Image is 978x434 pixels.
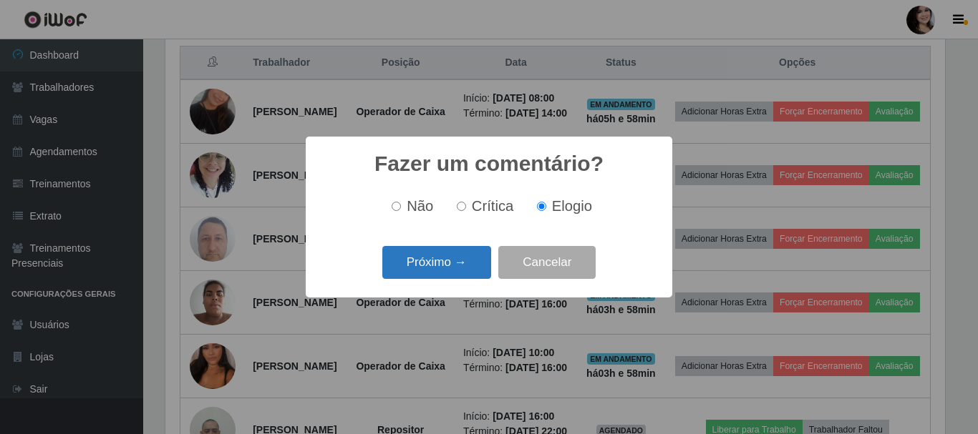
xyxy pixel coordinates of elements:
[552,198,592,214] span: Elogio
[457,202,466,211] input: Crítica
[392,202,401,211] input: Não
[472,198,514,214] span: Crítica
[537,202,546,211] input: Elogio
[407,198,433,214] span: Não
[382,246,491,280] button: Próximo →
[374,151,604,177] h2: Fazer um comentário?
[498,246,596,280] button: Cancelar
